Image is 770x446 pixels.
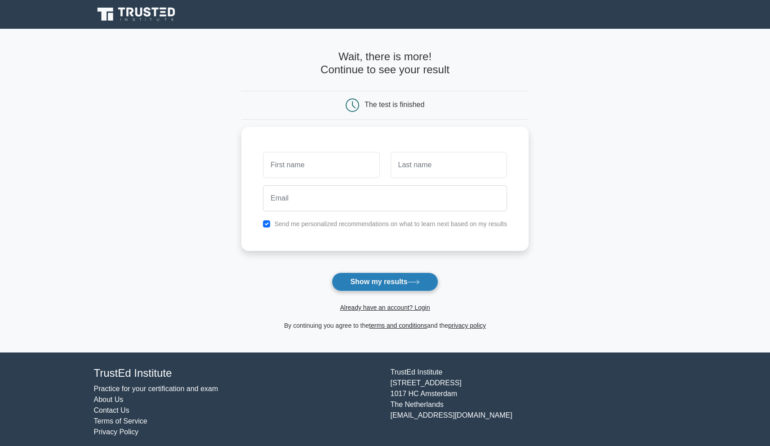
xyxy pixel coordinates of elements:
a: Practice for your certification and exam [94,385,218,392]
input: Last name [391,152,507,178]
h4: Wait, there is more! Continue to see your result [241,50,529,76]
input: Email [263,185,507,211]
div: The test is finished [365,101,424,108]
a: Contact Us [94,406,129,414]
div: By continuing you agree to the and the [236,320,534,331]
input: First name [263,152,379,178]
a: terms and conditions [369,322,427,329]
a: About Us [94,396,124,403]
a: Already have an account? Login [340,304,430,311]
a: Privacy Policy [94,428,139,436]
a: Terms of Service [94,417,147,425]
a: privacy policy [448,322,486,329]
button: Show my results [332,272,438,291]
label: Send me personalized recommendations on what to learn next based on my results [274,220,507,227]
div: TrustEd Institute [STREET_ADDRESS] 1017 HC Amsterdam The Netherlands [EMAIL_ADDRESS][DOMAIN_NAME] [385,367,682,437]
h4: TrustEd Institute [94,367,380,380]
